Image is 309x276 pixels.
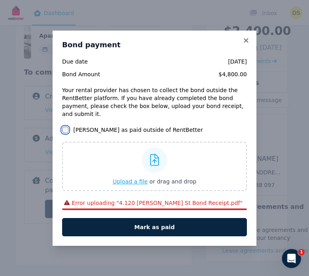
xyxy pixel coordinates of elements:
span: Due date [62,58,117,66]
div: Error uploading " 4.120 [PERSON_NAME] St Bond Receipt.pdf " [62,199,247,207]
button: Upload a file or drag and drop [113,178,196,185]
span: Bond Amount [62,70,117,78]
span: [DATE] [122,58,247,66]
span: or drag and drop [149,178,196,185]
div: Your rental provider has chosen to collect the bond outside the RentBetter platform. If you have ... [62,86,247,118]
h3: Bond payment [62,40,247,50]
iframe: Intercom live chat [282,249,301,268]
span: 1 [298,249,305,255]
span: Upload a file [113,178,148,185]
span: $4,800.00 [122,70,247,78]
label: [PERSON_NAME] as paid outside of RentBetter [73,126,203,134]
button: Mark as paid [62,218,247,236]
